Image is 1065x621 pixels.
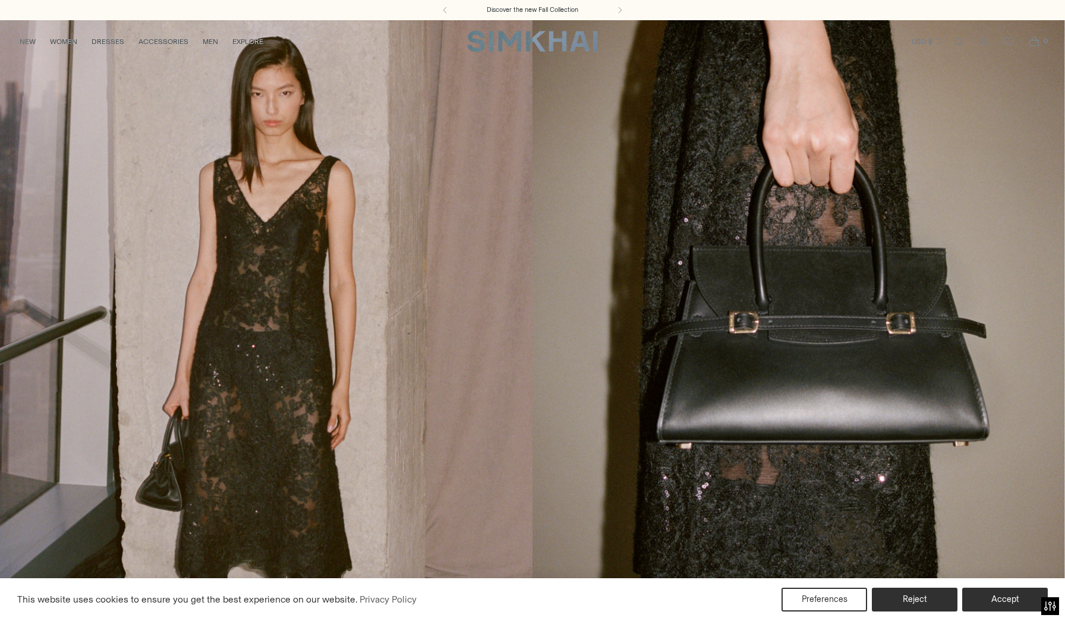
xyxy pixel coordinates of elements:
a: WOMEN [50,29,77,55]
button: USD $ [912,29,943,55]
button: Reject [872,588,957,611]
a: NEW [20,29,36,55]
a: Privacy Policy (opens in a new tab) [358,591,418,609]
a: Wishlist [997,30,1021,53]
a: Open search modal [947,30,971,53]
a: EXPLORE [232,29,263,55]
span: This website uses cookies to ensure you get the best experience on our website. [17,594,358,605]
a: SIMKHAI [467,30,598,53]
button: Accept [962,588,1048,611]
a: Open cart modal [1022,30,1046,53]
a: MEN [203,29,218,55]
span: 0 [1040,36,1051,46]
a: ACCESSORIES [138,29,188,55]
a: DRESSES [92,29,124,55]
button: Preferences [782,588,867,611]
a: Discover the new Fall Collection [487,5,578,15]
a: Go to the account page [972,30,996,53]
